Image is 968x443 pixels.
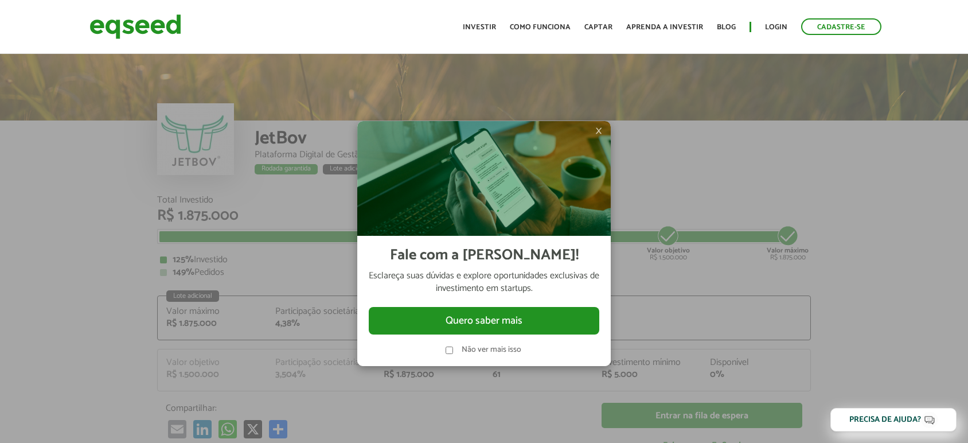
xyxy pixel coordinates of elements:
h2: Fale com a [PERSON_NAME]! [390,247,579,264]
img: Imagem celular [357,121,611,236]
a: Cadastre-se [801,18,881,35]
span: × [595,124,602,138]
p: Esclareça suas dúvidas e explore oportunidades exclusivas de investimento em startups. [369,270,599,296]
a: Captar [584,24,612,31]
a: Investir [463,24,496,31]
a: Como funciona [510,24,571,31]
img: EqSeed [89,11,181,42]
a: Aprenda a investir [626,24,703,31]
a: Login [765,24,787,31]
button: Quero saber mais [369,307,599,335]
a: Blog [717,24,736,31]
label: Não ver mais isso [462,346,522,354]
